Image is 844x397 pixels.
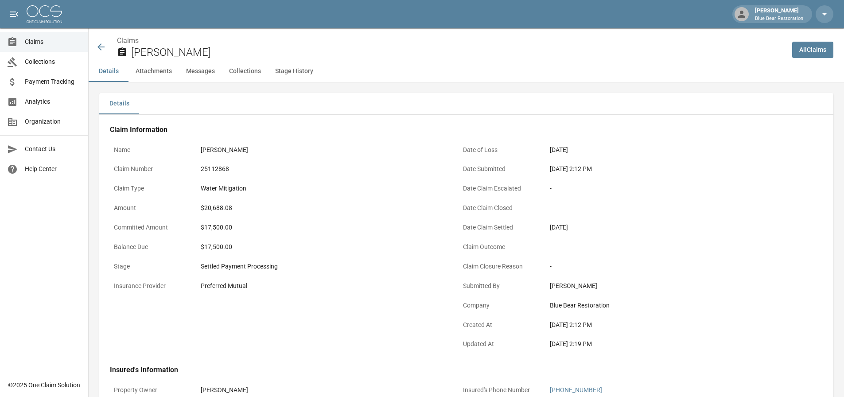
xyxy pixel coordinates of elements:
span: Help Center [25,164,81,174]
button: Attachments [128,61,179,82]
a: AllClaims [792,42,833,58]
div: Settled Payment Processing [201,262,444,271]
p: Insurance Provider [110,277,190,295]
p: Company [459,297,539,314]
div: - [550,203,793,213]
span: Claims [25,37,81,47]
div: [PERSON_NAME] [201,385,444,395]
p: Created At [459,316,539,334]
div: - [550,262,793,271]
span: Payment Tracking [25,77,81,86]
div: $17,500.00 [201,223,444,232]
div: $20,688.08 [201,203,444,213]
button: Details [99,93,139,114]
div: anchor tabs [89,61,844,82]
div: - [550,242,793,252]
div: details tabs [99,93,833,114]
img: ocs-logo-white-transparent.png [27,5,62,23]
span: Analytics [25,97,81,106]
div: [DATE] 2:12 PM [550,320,793,330]
p: Updated At [459,335,539,353]
p: Amount [110,199,190,217]
a: [PHONE_NUMBER] [550,386,602,393]
p: Submitted By [459,277,539,295]
h4: Claim Information [110,125,797,134]
p: Stage [110,258,190,275]
div: - [550,184,793,193]
span: Collections [25,57,81,66]
p: Claim Type [110,180,190,197]
div: [PERSON_NAME] [201,145,444,155]
button: Collections [222,61,268,82]
div: © 2025 One Claim Solution [8,381,80,389]
div: [DATE] 2:19 PM [550,339,793,349]
button: Stage History [268,61,320,82]
p: Date Submitted [459,160,539,178]
div: Blue Bear Restoration [550,301,793,310]
p: Claim Closure Reason [459,258,539,275]
a: Claims [117,36,139,45]
button: Messages [179,61,222,82]
p: Claim Number [110,160,190,178]
span: Organization [25,117,81,126]
button: open drawer [5,5,23,23]
p: Name [110,141,190,159]
span: Contact Us [25,144,81,154]
p: Committed Amount [110,219,190,236]
p: Date Claim Escalated [459,180,539,197]
p: Date of Loss [459,141,539,159]
div: [PERSON_NAME] [751,6,807,22]
button: Details [89,61,128,82]
nav: breadcrumb [117,35,785,46]
p: Date Claim Closed [459,199,539,217]
p: Claim Outcome [459,238,539,256]
div: [PERSON_NAME] [550,281,793,291]
h2: [PERSON_NAME] [131,46,785,59]
div: [DATE] 2:12 PM [550,164,793,174]
p: Date Claim Settled [459,219,539,236]
div: [DATE] [550,145,793,155]
p: Balance Due [110,238,190,256]
p: Blue Bear Restoration [755,15,803,23]
div: Preferred Mutual [201,281,444,291]
div: Water Mitigation [201,184,444,193]
div: $17,500.00 [201,242,444,252]
div: 25112868 [201,164,444,174]
h4: Insured's Information [110,366,797,374]
div: [DATE] [550,223,793,232]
